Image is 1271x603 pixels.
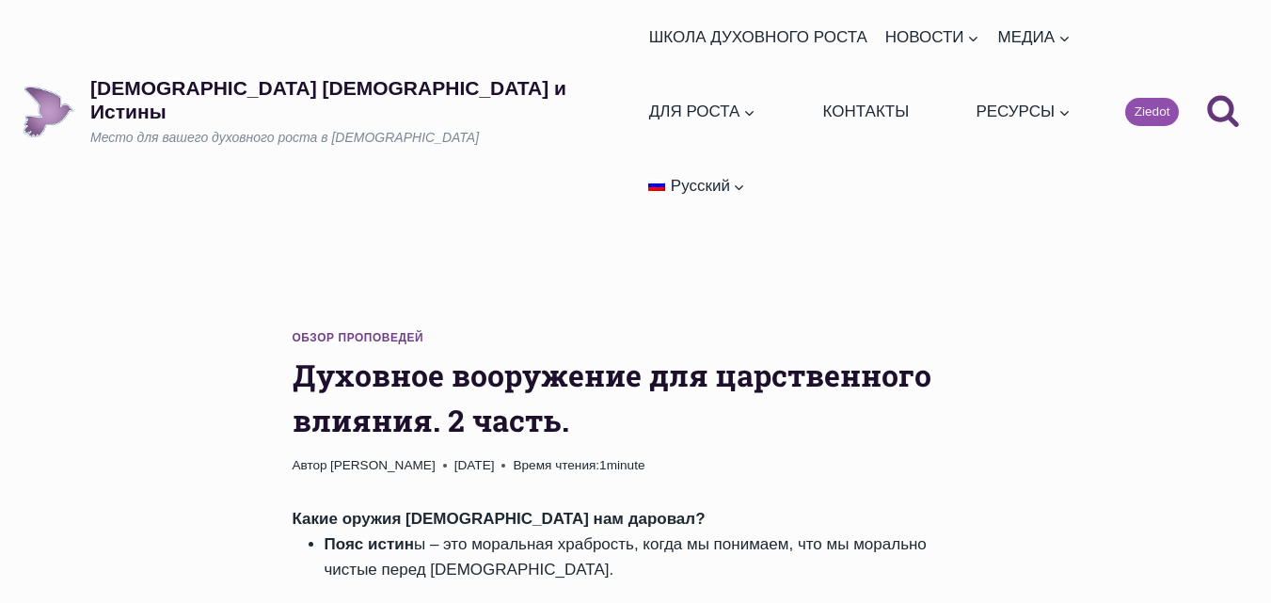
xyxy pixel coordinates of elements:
span: minute [607,458,645,472]
span: Время чтения: [513,458,599,472]
span: РЕСУРСЫ [976,99,1071,124]
h1: Духовное вооружение для царственного влияния. 2 часть. [293,353,979,443]
li: ы – это моральная храбрость, когда мы понимаем, что мы морально чистые перед [DEMOGRAPHIC_DATA]. [325,532,979,582]
a: Ziedot [1125,98,1179,126]
span: Автор [293,455,327,476]
span: НОВОСТИ [884,24,979,50]
a: РЕСУРСЫ [968,74,1079,149]
a: КОНТАКТЫ [815,74,917,149]
a: ДЛЯ РОСТА [641,74,764,149]
img: Draudze Gars un Patiesība [23,86,74,137]
span: Русский [670,177,729,195]
a: [PERSON_NAME] [330,458,436,472]
time: [DATE] [454,455,495,476]
span: 1 [513,455,644,476]
a: Русский [641,149,754,223]
strong: Пояс истин [325,535,414,553]
a: [DEMOGRAPHIC_DATA] [DEMOGRAPHIC_DATA] и ИстиныМесто для вашего духовного роста в [DEMOGRAPHIC_DATA] [23,76,641,148]
button: Показать форму поиска [1198,87,1248,137]
p: Место для вашего духовного роста в [DEMOGRAPHIC_DATA] [90,129,641,148]
span: МЕДИА [997,24,1071,50]
a: Обзор проповедей [293,331,424,344]
span: ДЛЯ РОСТА [648,99,755,124]
p: [DEMOGRAPHIC_DATA] [DEMOGRAPHIC_DATA] и Истины [90,76,641,123]
strong: Какие оружия [DEMOGRAPHIC_DATA] нам даровал? [293,510,706,528]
